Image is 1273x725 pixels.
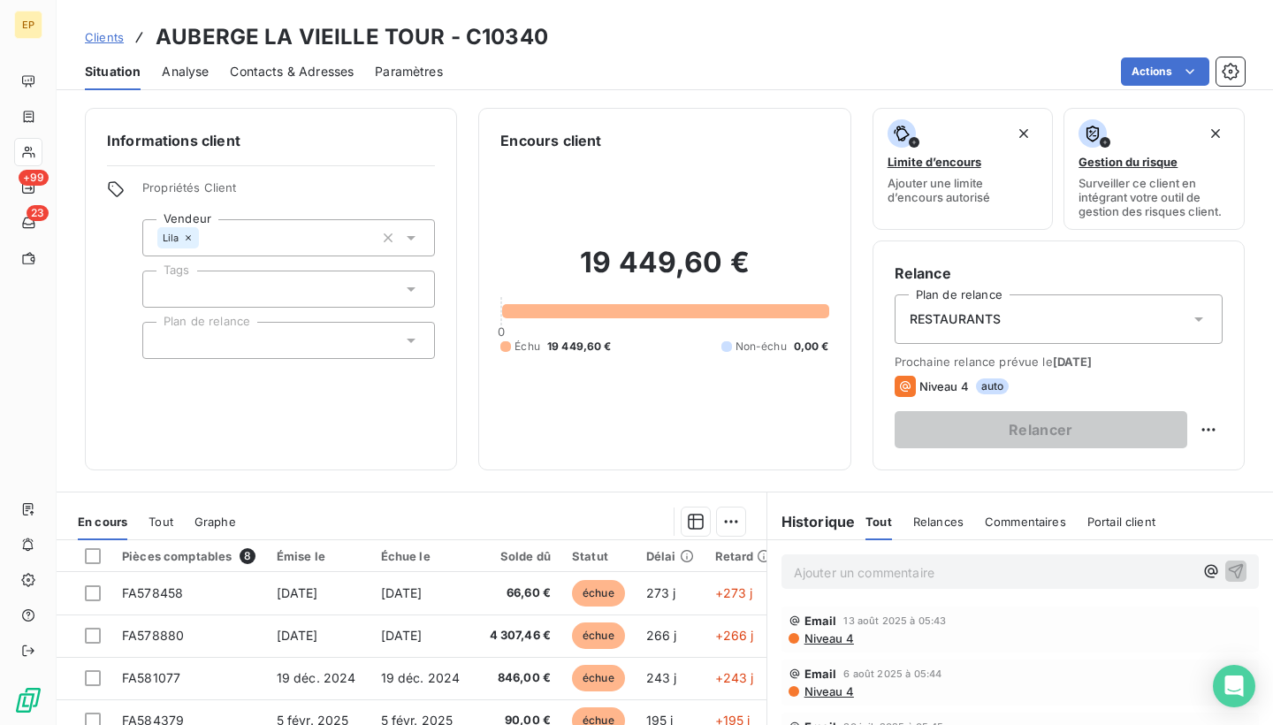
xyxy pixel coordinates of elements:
span: 19 déc. 2024 [381,670,461,685]
span: 266 j [646,628,677,643]
input: Ajouter une valeur [199,230,213,246]
span: Email [804,667,837,681]
div: Échue le [381,549,464,563]
span: 19 449,60 € [547,339,612,355]
span: Clients [85,30,124,44]
span: Portail client [1087,515,1155,529]
span: +243 j [715,670,754,685]
span: Email [804,614,837,628]
span: Gestion du risque [1079,155,1178,169]
h6: Relance [895,263,1223,284]
span: auto [976,378,1010,394]
div: Délai [646,549,694,563]
span: Graphe [194,515,236,529]
span: 4 307,46 € [484,627,551,645]
h6: Informations client [107,130,435,151]
div: Retard [715,549,772,563]
span: 13 août 2025 à 05:43 [843,615,946,626]
h3: AUBERGE LA VIEILLE TOUR - C10340 [156,21,548,53]
span: [DATE] [1053,355,1093,369]
h6: Encours client [500,130,601,151]
span: FA578458 [122,585,183,600]
span: 846,00 € [484,669,551,687]
span: FA578880 [122,628,184,643]
span: Contacts & Adresses [230,63,354,80]
div: EP [14,11,42,39]
span: Prochaine relance prévue le [895,355,1223,369]
span: 243 j [646,670,677,685]
span: 66,60 € [484,584,551,602]
input: Ajouter une valeur [157,332,172,348]
span: Niveau 4 [919,379,969,393]
span: [DATE] [277,628,318,643]
span: 23 [27,205,49,221]
div: Open Intercom Messenger [1213,665,1255,707]
span: Surveiller ce client en intégrant votre outil de gestion des risques client. [1079,176,1230,218]
span: Paramètres [375,63,443,80]
span: échue [572,622,625,649]
button: Actions [1121,57,1209,86]
span: +266 j [715,628,754,643]
button: Limite d’encoursAjouter une limite d’encours autorisé [873,108,1054,230]
span: Limite d’encours [888,155,981,169]
span: En cours [78,515,127,529]
h2: 19 449,60 € [500,245,828,298]
span: Relances [913,515,964,529]
a: Clients [85,28,124,46]
a: 23 [14,209,42,237]
span: Propriétés Client [142,180,435,205]
div: Pièces comptables [122,548,255,564]
span: 0 [498,324,505,339]
img: Logo LeanPay [14,686,42,714]
div: Solde dû [484,549,551,563]
span: Commentaires [985,515,1066,529]
a: +99 [14,173,42,202]
span: Lila [163,233,179,243]
span: échue [572,580,625,607]
span: 0,00 € [794,339,829,355]
span: RESTAURANTS [910,310,1002,328]
span: [DATE] [381,628,423,643]
span: Non-échu [736,339,787,355]
button: Gestion du risqueSurveiller ce client en intégrant votre outil de gestion des risques client. [1063,108,1245,230]
span: échue [572,665,625,691]
span: [DATE] [381,585,423,600]
span: Tout [149,515,173,529]
span: 6 août 2025 à 05:44 [843,668,941,679]
button: Relancer [895,411,1187,448]
span: +99 [19,170,49,186]
span: Tout [865,515,892,529]
span: 8 [240,548,255,564]
span: FA581077 [122,670,180,685]
span: Niveau 4 [803,684,854,698]
span: Ajouter une limite d’encours autorisé [888,176,1039,204]
div: Statut [572,549,625,563]
span: Situation [85,63,141,80]
span: 273 j [646,585,676,600]
span: [DATE] [277,585,318,600]
span: Analyse [162,63,209,80]
span: +273 j [715,585,753,600]
div: Émise le [277,549,360,563]
input: Ajouter une valeur [157,281,172,297]
span: Niveau 4 [803,631,854,645]
h6: Historique [767,511,856,532]
span: Échu [515,339,540,355]
span: 19 déc. 2024 [277,670,356,685]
